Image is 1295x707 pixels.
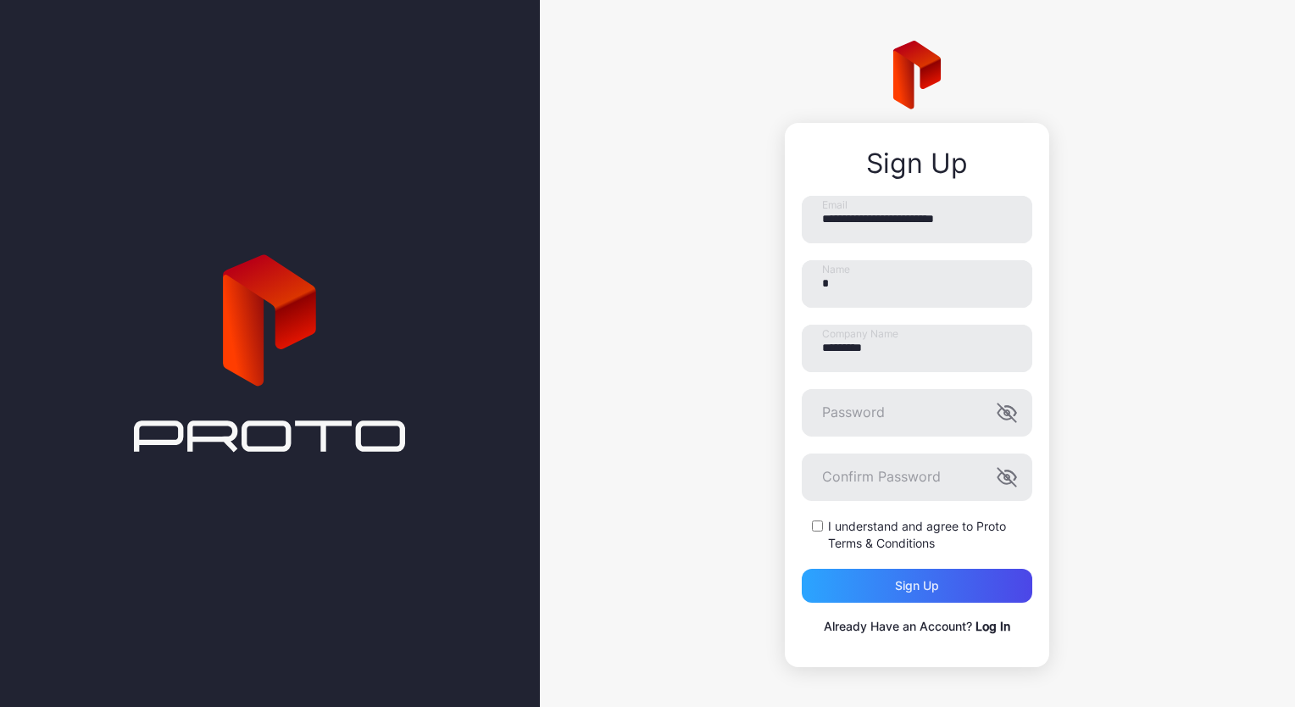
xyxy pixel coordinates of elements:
[802,148,1032,179] div: Sign Up
[802,260,1032,308] input: Name
[802,616,1032,637] p: Already Have an Account?
[802,389,1032,437] input: Password
[997,403,1017,423] button: Password
[997,467,1017,487] button: Confirm Password
[975,619,1010,633] a: Log In
[828,518,1032,552] label: I understand and agree to
[802,196,1032,243] input: Email
[802,454,1032,501] input: Confirm Password
[802,325,1032,372] input: Company Name
[895,579,939,593] div: Sign up
[828,519,1006,550] a: Proto Terms & Conditions
[802,569,1032,603] button: Sign up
